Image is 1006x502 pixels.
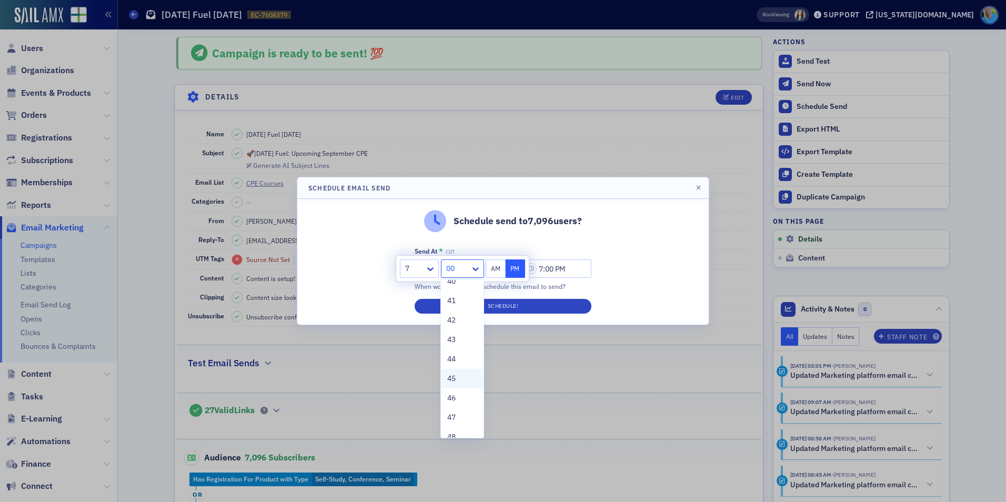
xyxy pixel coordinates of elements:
div: When would you like to schedule this email to send? [415,282,591,291]
span: CDT [446,249,455,255]
button: PM [506,259,526,278]
span: 47 [447,412,456,423]
span: 41 [447,295,456,306]
input: 00:00 AM [524,259,591,278]
p: Schedule send to 7,096 users? [454,214,582,228]
span: 48 [447,431,456,443]
span: 43 [447,334,456,345]
span: 40 [447,276,456,287]
span: 46 [447,393,456,404]
button: AM [486,259,506,278]
h4: Schedule Email Send [308,183,390,193]
span: 42 [447,315,456,326]
div: Send At [415,247,438,255]
span: 44 [447,354,456,365]
abbr: This field is required [439,247,443,256]
button: Schedule! [415,299,591,314]
span: 45 [447,373,456,384]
